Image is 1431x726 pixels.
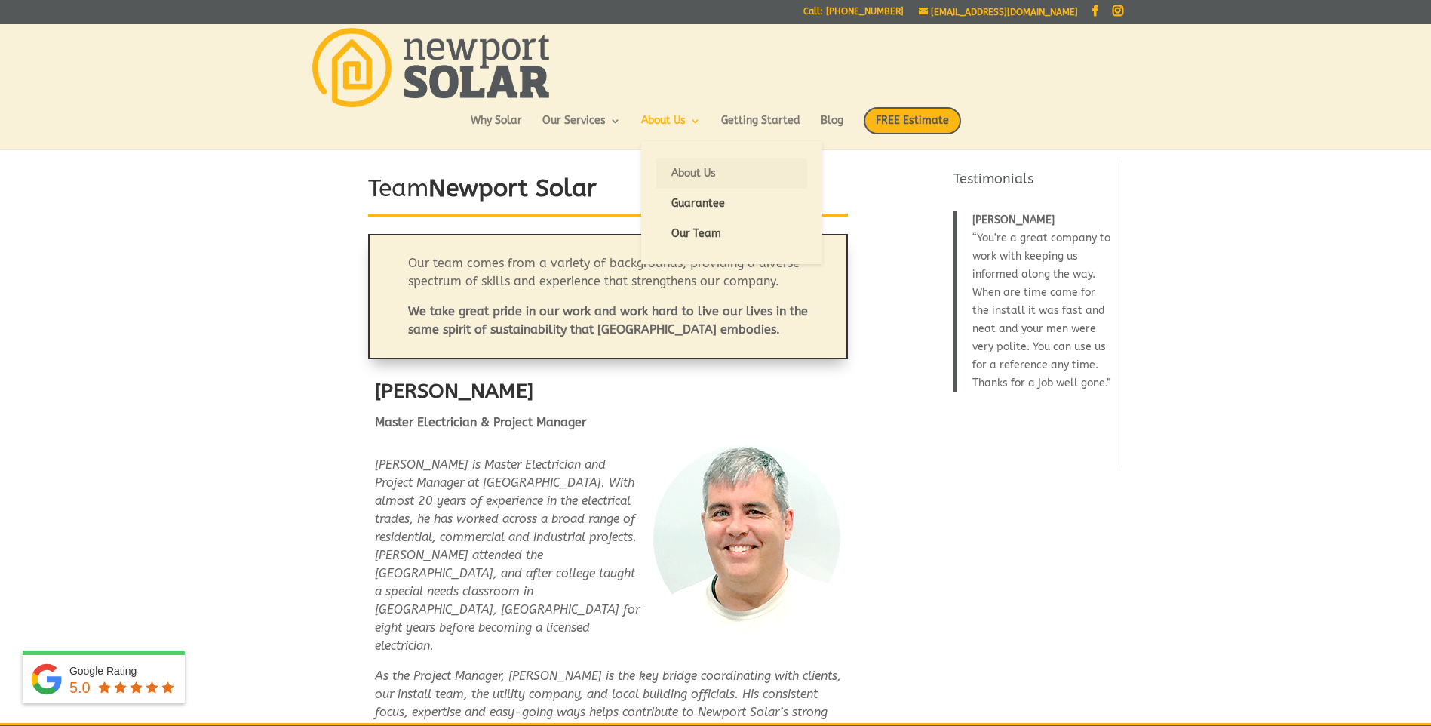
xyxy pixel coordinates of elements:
[656,158,807,189] a: About Us
[721,115,800,141] a: Getting Started
[471,115,522,141] a: Why Solar
[69,679,91,696] span: 5.0
[69,663,177,678] div: Google Rating
[864,107,961,134] span: FREE Estimate
[312,28,549,107] img: Newport Solar | Solar Energy Optimized.
[641,115,701,141] a: About Us
[972,214,1055,226] span: [PERSON_NAME]
[428,174,597,202] strong: Newport Solar
[368,172,848,214] h1: Team
[656,219,807,249] a: Our Team
[375,415,586,429] strong: Master Electrician & Project Manager
[953,170,1113,196] h4: Testimonials
[864,107,961,149] a: FREE Estimate
[821,115,843,141] a: Blog
[953,211,1113,392] blockquote: You’re a great company to work with keeping us informed along the way. When are time came for the...
[408,304,808,337] strong: We take great pride in our work and work hard to live our lives in the same spirit of sustainabil...
[919,7,1078,17] a: [EMAIL_ADDRESS][DOMAIN_NAME]
[653,444,841,632] img: Mark Cordeiro - Newport Solar
[375,379,533,403] strong: [PERSON_NAME]
[656,189,807,219] a: Guarantee
[542,115,621,141] a: Our Services
[375,457,640,653] em: [PERSON_NAME] is Master Electrician and Project Manager at [GEOGRAPHIC_DATA]. With almost 20 year...
[408,254,808,303] p: Our team comes from a variety of backgrounds, providing a diverse spectrum of skills and experien...
[803,7,904,23] a: Call: [PHONE_NUMBER]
